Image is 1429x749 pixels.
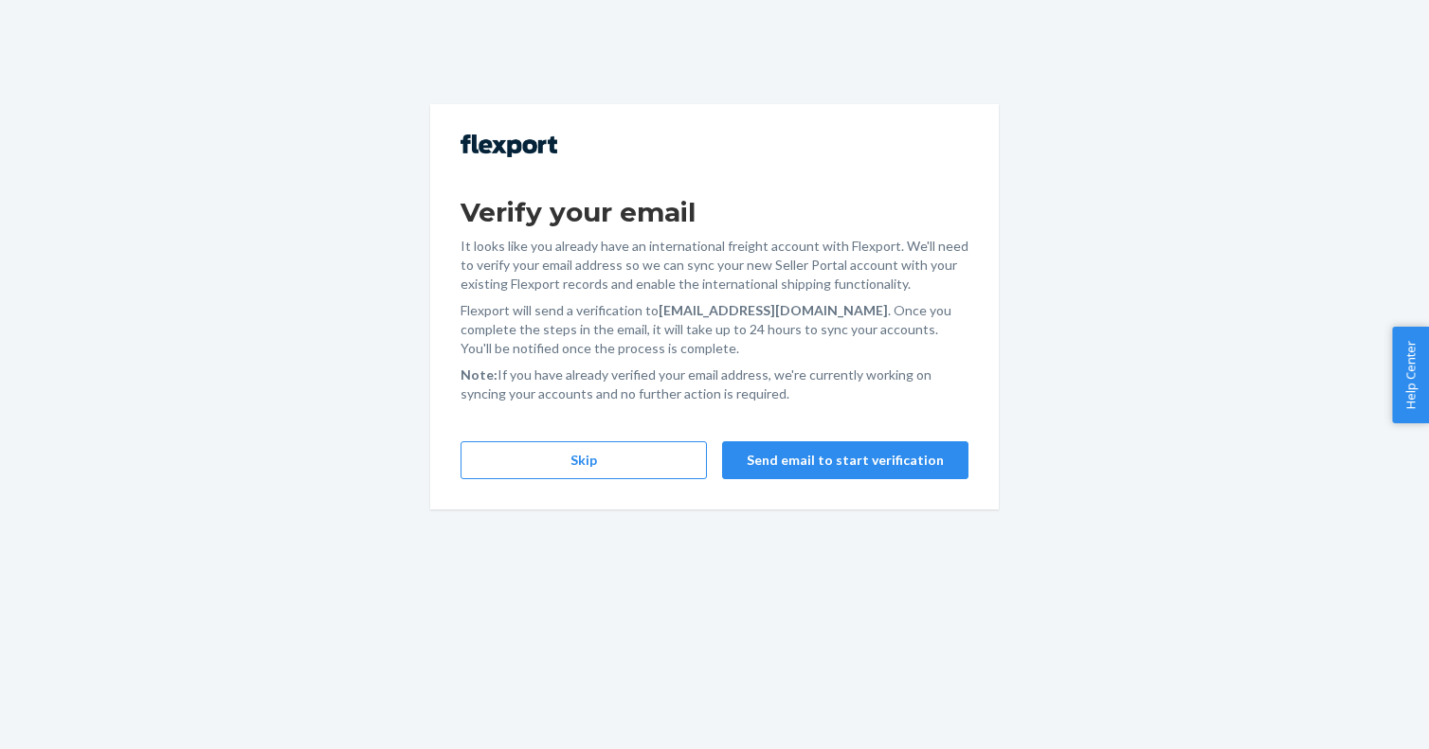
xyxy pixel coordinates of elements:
[722,441,968,479] button: Send email to start verification
[461,366,497,383] strong: Note:
[461,134,557,157] img: Flexport logo
[659,302,888,318] strong: [EMAIL_ADDRESS][DOMAIN_NAME]
[461,237,968,294] p: It looks like you already have an international freight account with Flexport. We'll need to veri...
[461,195,968,229] h1: Verify your email
[461,301,968,358] p: Flexport will send a verification to . Once you complete the steps in the email, it will take up ...
[461,441,707,479] button: Skip
[461,366,968,403] p: If you have already verified your email address, we're currently working on syncing your accounts...
[1392,327,1429,423] button: Help Center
